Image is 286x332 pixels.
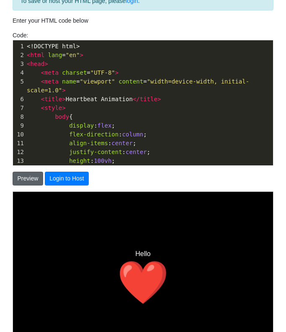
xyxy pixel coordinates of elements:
span: = [27,52,83,58]
span: head [30,60,44,67]
span: name [62,78,76,85]
div: 5 [13,77,25,86]
div: 11 [13,139,25,148]
div: 2 [13,51,25,60]
div: 6 [13,95,25,104]
span: column [122,131,144,138]
div: 9 [13,121,25,130]
span: justify-content [69,149,122,155]
span: "width=device-width, initial-scale=1.0" [27,78,249,94]
span: > [62,105,65,111]
span: title [140,96,157,102]
span: content [119,78,143,85]
span: center [111,140,133,146]
span: > [62,96,65,102]
span: charset [62,69,87,76]
span: > [44,60,48,67]
span: : ; [27,157,115,164]
div: Code: [6,31,280,166]
span: : ; [27,122,115,129]
div: 4 [13,68,25,77]
span: : ; [27,140,136,146]
span: < [27,52,30,58]
div: 8 [13,112,25,121]
span: { [27,113,73,120]
span: flex-direction [69,131,119,138]
span: </ [133,96,140,102]
span: : ; [27,131,147,138]
span: < [41,78,44,85]
div: 7 [13,104,25,112]
p: Enter your HTML code below [13,16,273,25]
span: lang [48,52,62,58]
span: > [80,52,83,58]
span: : ; [27,149,150,155]
button: Login to Host [45,172,89,186]
span: style [44,105,62,111]
span: title [44,96,62,102]
span: > [157,96,161,102]
span: meta [44,69,59,76]
div: 10 [13,130,25,139]
span: meta [44,78,59,85]
span: "en" [66,52,80,58]
span: = = [27,78,249,94]
span: display [69,122,94,129]
div: 3 [13,60,25,68]
span: html [30,52,44,58]
div: 12 [13,148,25,157]
span: "viewport" [80,78,115,85]
span: center [126,149,147,155]
span: flex [98,122,112,129]
div: 13 [13,157,25,165]
span: height [69,157,90,164]
div: 1 [13,42,25,51]
span: 100vh [94,157,111,164]
span: "UTF-8" [90,69,115,76]
span: body [55,113,69,120]
span: < [27,60,30,67]
span: Heartbeat Animation [27,96,161,102]
span: < [41,105,44,111]
span: align-items [69,140,108,146]
span: < [41,96,44,102]
span: = [27,69,119,76]
span: <!DOCTYPE html> [27,43,80,50]
span: > [115,69,119,76]
span: < [41,69,44,76]
button: Preview [13,172,43,186]
span: > [62,87,65,94]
